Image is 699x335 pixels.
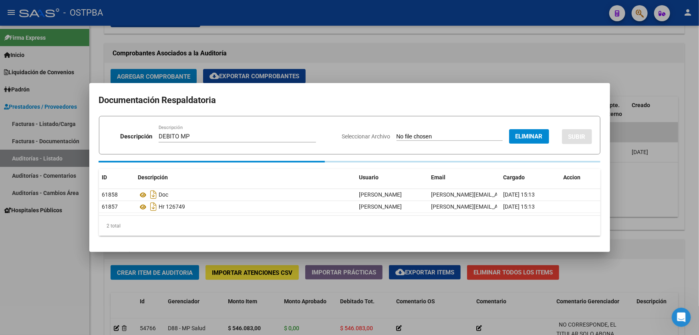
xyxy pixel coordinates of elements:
[672,308,691,327] iframe: Intercom live chat
[431,174,446,181] span: Email
[102,203,118,210] span: 61857
[138,188,353,201] div: Doc
[356,169,428,186] datatable-header-cell: Usuario
[135,169,356,186] datatable-header-cell: Descripción
[428,169,500,186] datatable-header-cell: Email
[120,132,152,141] p: Descripción
[99,93,600,108] h2: Documentación Respaldatoria
[149,188,159,201] i: Descargar documento
[560,169,600,186] datatable-header-cell: Accion
[431,203,606,210] span: [PERSON_NAME][EMAIL_ADDRESS][PERSON_NAME][DOMAIN_NAME]
[138,174,168,181] span: Descripción
[431,191,606,198] span: [PERSON_NAME][EMAIL_ADDRESS][PERSON_NAME][DOMAIN_NAME]
[342,133,391,140] span: Seleccionar Archivo
[359,174,379,181] span: Usuario
[102,174,107,181] span: ID
[149,200,159,213] i: Descargar documento
[509,129,549,144] button: Eliminar
[504,203,535,210] span: [DATE] 15:13
[500,169,560,186] datatable-header-cell: Cargado
[504,174,525,181] span: Cargado
[99,216,600,236] div: 2 total
[564,174,581,181] span: Accion
[138,200,353,213] div: Hr 126749
[504,191,535,198] span: [DATE] 15:13
[562,129,592,144] button: SUBIR
[99,169,135,186] datatable-header-cell: ID
[359,203,402,210] span: [PERSON_NAME]
[516,133,543,140] span: Eliminar
[102,191,118,198] span: 61858
[568,133,586,140] span: SUBIR
[359,191,402,198] span: [PERSON_NAME]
